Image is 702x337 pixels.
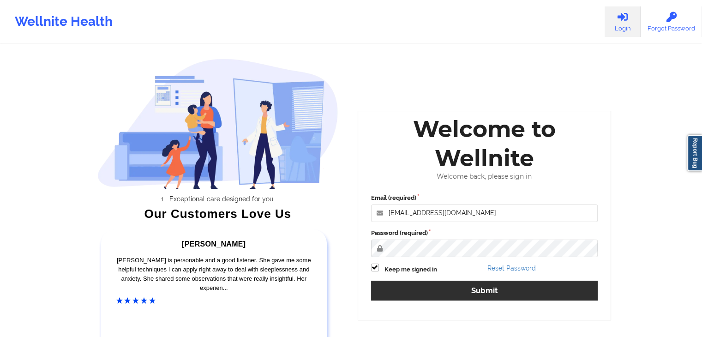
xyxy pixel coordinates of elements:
a: Reset Password [487,265,536,272]
div: Our Customers Love Us [97,209,338,218]
button: Submit [371,281,598,301]
div: Welcome to Wellnite [365,114,605,173]
label: Keep me signed in [384,265,437,274]
img: wellnite-auth-hero_200.c722682e.png [97,58,338,189]
span: [PERSON_NAME] [182,240,246,248]
a: Report Bug [687,135,702,171]
a: Forgot Password [641,6,702,37]
a: Login [605,6,641,37]
li: Exceptional care designed for you. [106,195,338,203]
input: Email address [371,205,598,222]
div: [PERSON_NAME] is personable and a good listener. She gave me some helpful techniques I can apply ... [116,256,312,293]
label: Email (required) [371,193,598,203]
div: Welcome back, please sign in [365,173,605,181]
label: Password (required) [371,229,598,238]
